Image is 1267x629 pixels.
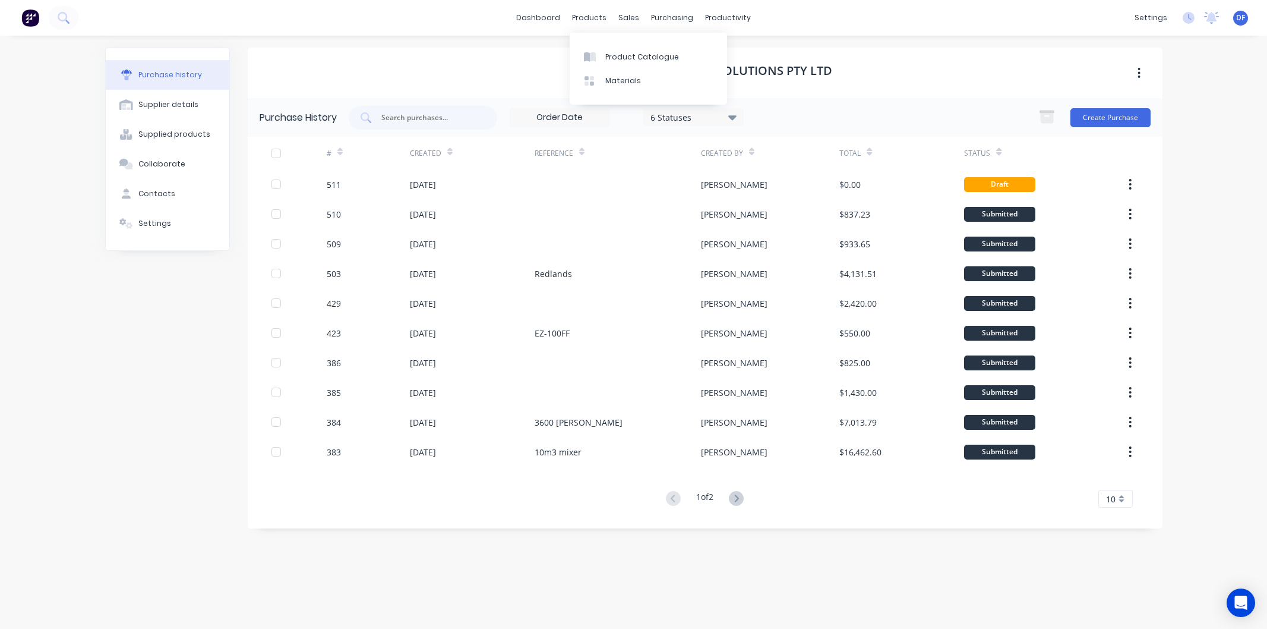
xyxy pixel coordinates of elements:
div: Collaborate [138,159,185,169]
div: 10m3 mixer [535,446,582,458]
div: [DATE] [410,327,436,339]
button: Contacts [106,179,229,209]
div: [DATE] [410,446,436,458]
div: 6 Statuses [650,111,735,123]
div: Contacts [138,188,175,199]
div: $933.65 [839,238,870,250]
button: Supplier details [106,90,229,119]
div: 1 of 2 [696,490,713,508]
div: 383 [327,446,341,458]
div: Status [964,148,990,159]
div: Supplied products [138,129,210,140]
div: $7,013.79 [839,416,877,429]
div: [DATE] [410,416,436,429]
div: $1,430.00 [839,386,877,399]
span: DF [1236,12,1245,23]
div: 510 [327,208,341,221]
div: 386 [327,357,341,369]
div: $837.23 [839,208,870,221]
div: products [566,9,612,27]
div: Purchase History [260,111,337,125]
div: Created By [701,148,743,159]
div: [PERSON_NAME] [701,178,767,191]
a: Materials [570,69,727,93]
div: Draft [964,177,1035,192]
input: Order Date [510,109,609,127]
div: $16,462.60 [839,446,881,458]
div: [PERSON_NAME] [701,386,767,399]
div: Submitted [964,237,1035,251]
div: [PERSON_NAME] [701,327,767,339]
div: Submitted [964,266,1035,281]
div: Submitted [964,445,1035,460]
div: # [327,148,331,159]
div: [DATE] [410,178,436,191]
a: dashboard [510,9,566,27]
button: Create Purchase [1070,108,1151,127]
div: [DATE] [410,238,436,250]
div: Submitted [964,326,1035,341]
input: Search purchases... [380,112,479,124]
div: Submitted [964,356,1035,370]
div: productivity [699,9,757,27]
div: 384 [327,416,341,429]
div: [PERSON_NAME] [701,268,767,280]
div: [DATE] [410,268,436,280]
div: Supplier details [138,99,198,110]
div: [PERSON_NAME] [701,357,767,369]
div: Settings [138,218,171,229]
div: Materials [605,76,641,86]
div: Open Intercom Messenger [1227,589,1255,617]
div: Reference [535,148,573,159]
button: Supplied products [106,119,229,149]
span: 10 [1106,493,1116,505]
div: [PERSON_NAME] [701,238,767,250]
div: 503 [327,268,341,280]
a: Product Catalogue [570,45,727,68]
div: purchasing [645,9,699,27]
div: 429 [327,297,341,310]
div: Redlands [535,268,572,280]
img: Factory [21,9,39,27]
div: [DATE] [410,208,436,221]
div: 423 [327,327,341,339]
div: settings [1129,9,1173,27]
div: sales [612,9,645,27]
div: $550.00 [839,327,870,339]
div: Product Catalogue [605,52,679,62]
div: $825.00 [839,357,870,369]
div: Submitted [964,296,1035,311]
div: $4,131.51 [839,268,877,280]
div: EZ-100FF [535,327,570,339]
button: Collaborate [106,149,229,179]
div: Purchase history [138,70,202,80]
button: Purchase history [106,60,229,90]
div: [PERSON_NAME] [701,297,767,310]
div: [DATE] [410,357,436,369]
div: Submitted [964,415,1035,430]
div: [PERSON_NAME] [701,208,767,221]
div: [PERSON_NAME] [701,446,767,458]
div: [PERSON_NAME] [701,416,767,429]
div: $0.00 [839,178,861,191]
div: Total [839,148,861,159]
div: [DATE] [410,297,436,310]
button: Settings [106,209,229,238]
div: 385 [327,386,341,399]
div: [DATE] [410,386,436,399]
div: Submitted [964,207,1035,222]
div: Created [410,148,441,159]
div: 511 [327,178,341,191]
div: Submitted [964,385,1035,400]
div: 3600 [PERSON_NAME] [535,416,623,429]
div: 509 [327,238,341,250]
div: $2,420.00 [839,297,877,310]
